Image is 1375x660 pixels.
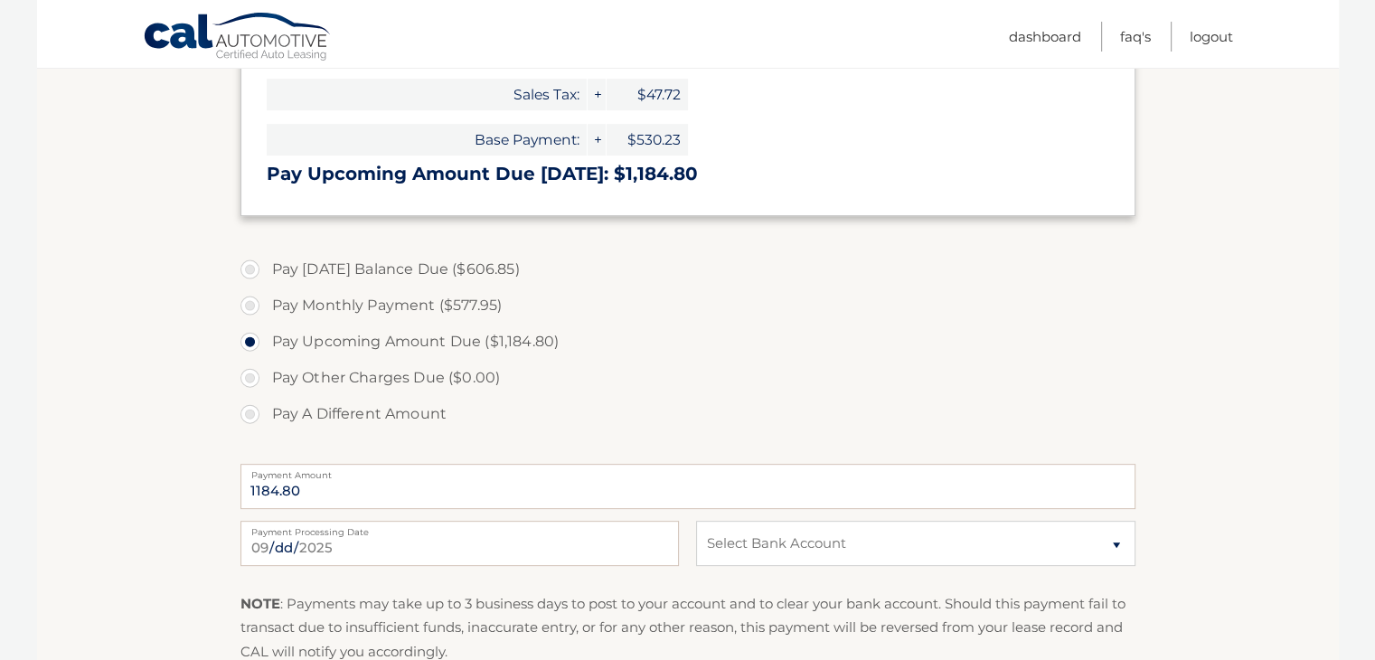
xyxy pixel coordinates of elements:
[1009,22,1081,52] a: Dashboard
[240,521,679,535] label: Payment Processing Date
[267,79,587,110] span: Sales Tax:
[143,12,333,64] a: Cal Automotive
[240,324,1135,360] label: Pay Upcoming Amount Due ($1,184.80)
[1120,22,1151,52] a: FAQ's
[267,163,1109,185] h3: Pay Upcoming Amount Due [DATE]: $1,184.80
[240,396,1135,432] label: Pay A Different Amount
[607,79,688,110] span: $47.72
[240,521,679,566] input: Payment Date
[267,124,587,156] span: Base Payment:
[588,79,606,110] span: +
[240,464,1135,478] label: Payment Amount
[607,124,688,156] span: $530.23
[588,124,606,156] span: +
[240,288,1135,324] label: Pay Monthly Payment ($577.95)
[240,464,1135,509] input: Payment Amount
[240,595,280,612] strong: NOTE
[1190,22,1233,52] a: Logout
[240,360,1135,396] label: Pay Other Charges Due ($0.00)
[240,251,1135,288] label: Pay [DATE] Balance Due ($606.85)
